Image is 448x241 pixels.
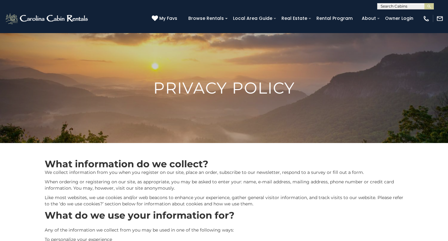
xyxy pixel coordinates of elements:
a: About [359,14,379,23]
span: Any of the information we collect from you may be used in one of the following ways: [45,227,234,233]
strong: What information do we collect? [45,158,208,170]
img: mail-regular-white.png [436,15,443,22]
strong: What do we use your information for? [45,209,235,221]
a: Real Estate [278,14,310,23]
p: When ordering or registering on our site, as appropriate, you may be asked to enter your: name, e... [45,179,404,191]
a: My Favs [152,15,179,22]
a: Browse Rentals [185,14,227,23]
a: Rental Program [313,14,356,23]
a: Owner Login [382,14,417,23]
p: Like most websites, we use cookies and/or web beacons to enhance your experience, gather general ... [45,194,404,207]
span: My Favs [159,15,177,22]
img: phone-regular-white.png [423,15,430,22]
img: White-1-2.png [5,12,90,25]
a: Local Area Guide [230,14,275,23]
span: We collect information from you when you register on our site, place an order, subscribe to our n... [45,169,364,175]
